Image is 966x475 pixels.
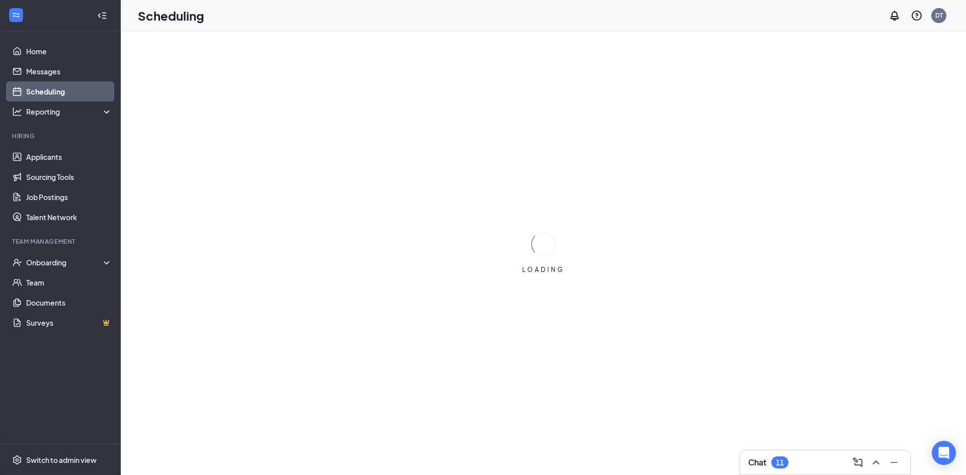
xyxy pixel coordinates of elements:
div: Reporting [26,107,113,117]
svg: Analysis [12,107,22,117]
a: Home [26,41,112,61]
svg: QuestionInfo [911,10,923,22]
svg: WorkstreamLogo [11,10,21,20]
a: Documents [26,293,112,313]
div: Team Management [12,237,110,246]
a: Applicants [26,147,112,167]
a: Team [26,272,112,293]
div: Hiring [12,132,110,140]
div: 11 [776,458,784,467]
a: Job Postings [26,187,112,207]
svg: ChevronUp [870,456,882,468]
div: DT [935,11,943,20]
div: Open Intercom Messenger [932,441,956,465]
div: LOADING [518,265,569,274]
h1: Scheduling [138,7,204,24]
button: ComposeMessage [850,454,866,470]
button: Minimize [886,454,902,470]
a: Talent Network [26,207,112,227]
svg: UserCheck [12,257,22,267]
button: ChevronUp [868,454,884,470]
svg: Collapse [97,11,107,21]
a: SurveysCrown [26,313,112,333]
h3: Chat [748,457,766,468]
a: Sourcing Tools [26,167,112,187]
svg: ComposeMessage [852,456,864,468]
div: Switch to admin view [26,455,97,465]
svg: Settings [12,455,22,465]
a: Scheduling [26,81,112,102]
svg: Minimize [888,456,900,468]
a: Messages [26,61,112,81]
div: Onboarding [26,257,104,267]
svg: Notifications [889,10,901,22]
